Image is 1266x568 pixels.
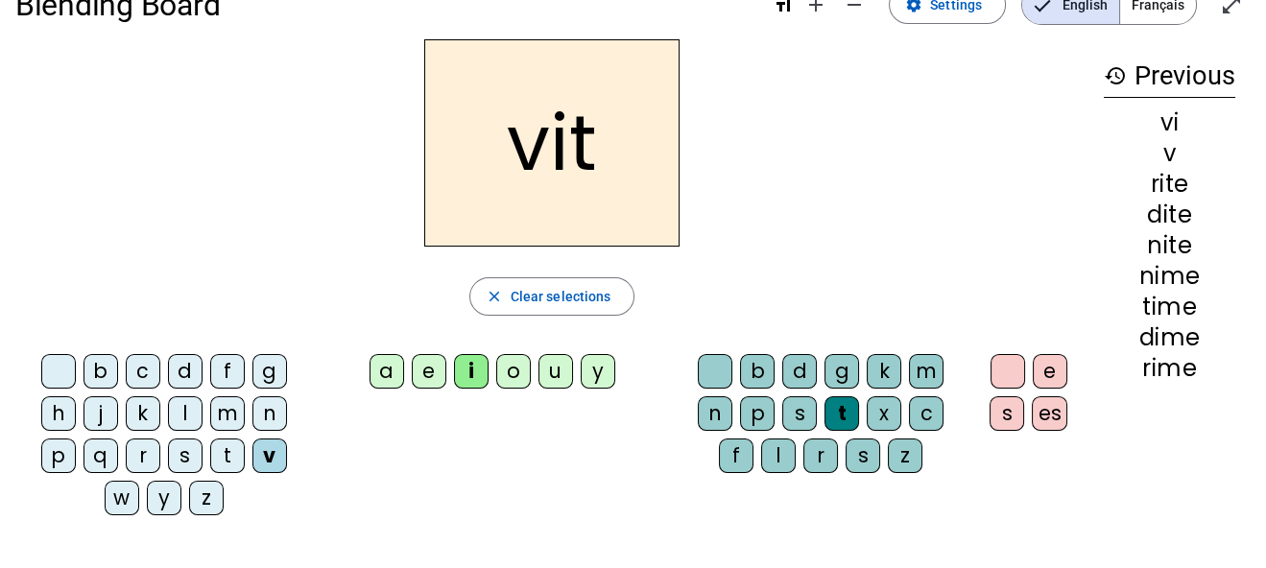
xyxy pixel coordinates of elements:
[454,354,489,389] div: i
[740,396,775,431] div: p
[412,354,446,389] div: e
[888,438,922,473] div: z
[1104,296,1235,319] div: time
[126,438,160,473] div: r
[126,396,160,431] div: k
[867,396,901,431] div: x
[1104,142,1235,165] div: v
[210,438,245,473] div: t
[1104,173,1235,196] div: rite
[424,39,680,247] h2: vit
[761,438,796,473] div: l
[252,438,287,473] div: v
[1104,64,1127,87] mat-icon: history
[210,396,245,431] div: m
[252,354,287,389] div: g
[1033,354,1067,389] div: e
[1104,357,1235,380] div: rime
[782,396,817,431] div: s
[168,396,203,431] div: l
[105,481,139,515] div: w
[1104,234,1235,257] div: nite
[1104,326,1235,349] div: dime
[189,481,224,515] div: z
[1032,396,1067,431] div: es
[168,354,203,389] div: d
[370,354,404,389] div: a
[1104,203,1235,226] div: dite
[486,288,503,305] mat-icon: close
[168,438,203,473] div: s
[538,354,573,389] div: u
[84,354,118,389] div: b
[803,438,838,473] div: r
[824,354,859,389] div: g
[698,396,732,431] div: n
[126,354,160,389] div: c
[867,354,901,389] div: k
[252,396,287,431] div: n
[1104,111,1235,134] div: vi
[511,285,611,308] span: Clear selections
[1104,265,1235,288] div: nime
[581,354,615,389] div: y
[909,354,944,389] div: m
[990,396,1024,431] div: s
[147,481,181,515] div: y
[719,438,753,473] div: f
[1104,55,1235,98] h3: Previous
[782,354,817,389] div: d
[824,396,859,431] div: t
[846,438,880,473] div: s
[41,396,76,431] div: h
[740,354,775,389] div: b
[909,396,944,431] div: c
[41,438,76,473] div: p
[84,396,118,431] div: j
[496,354,531,389] div: o
[84,438,118,473] div: q
[469,277,635,316] button: Clear selections
[210,354,245,389] div: f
